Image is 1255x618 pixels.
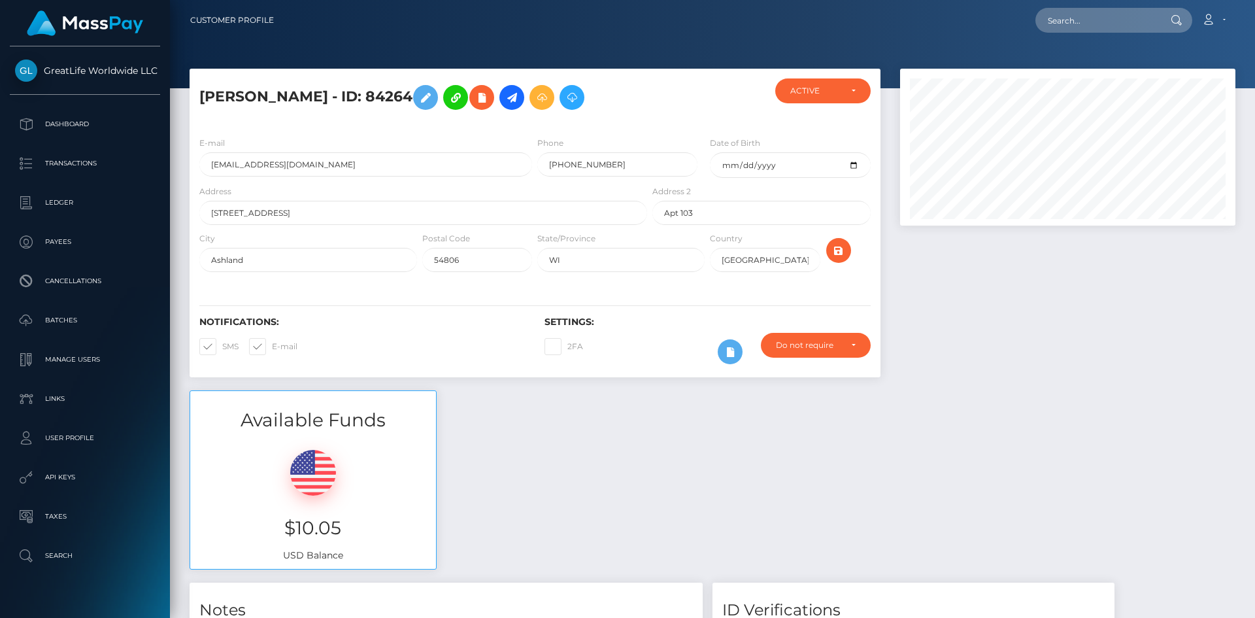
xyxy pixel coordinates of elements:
label: Date of Birth [710,137,760,149]
a: API Keys [10,461,160,494]
button: ACTIVE [775,78,871,103]
a: Search [10,540,160,572]
a: Taxes [10,500,160,533]
p: Payees [15,232,155,252]
div: Do not require [776,340,841,351]
a: Ledger [10,186,160,219]
label: State/Province [537,233,595,245]
p: Manage Users [15,350,155,369]
div: USD Balance [190,434,436,569]
h6: Settings: [544,317,870,328]
h3: $10.05 [200,515,426,541]
p: Links [15,389,155,409]
img: USD.png [290,450,336,496]
h5: [PERSON_NAME] - ID: 84264 [199,78,640,116]
div: ACTIVE [790,86,841,96]
label: E-mail [199,137,225,149]
p: Ledger [15,193,155,213]
p: Batches [15,311,155,330]
label: Address 2 [652,186,691,197]
a: Payees [10,226,160,258]
span: GreatLife Worldwide LLC [10,65,160,77]
a: Manage Users [10,343,160,376]
a: Initiate Payout [499,85,524,110]
a: Batches [10,304,160,337]
p: Transactions [15,154,155,173]
h3: Available Funds [190,407,436,433]
p: Taxes [15,507,155,526]
a: Transactions [10,147,160,180]
label: Country [710,233,743,245]
img: GreatLife Worldwide LLC [15,60,37,82]
p: Search [15,546,155,566]
a: Cancellations [10,265,160,298]
a: Customer Profile [190,7,274,34]
label: Phone [537,137,563,149]
label: Address [199,186,231,197]
label: City [199,233,215,245]
a: Links [10,383,160,415]
p: Cancellations [15,271,155,291]
a: Dashboard [10,108,160,141]
h6: Notifications: [199,317,525,328]
label: 2FA [544,338,583,355]
label: Postal Code [422,233,470,245]
p: User Profile [15,428,155,448]
input: Search... [1035,8,1158,33]
img: MassPay Logo [27,10,143,36]
button: Do not require [761,333,871,358]
a: User Profile [10,422,160,455]
p: API Keys [15,468,155,487]
label: SMS [199,338,239,355]
label: E-mail [249,338,297,355]
p: Dashboard [15,114,155,134]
